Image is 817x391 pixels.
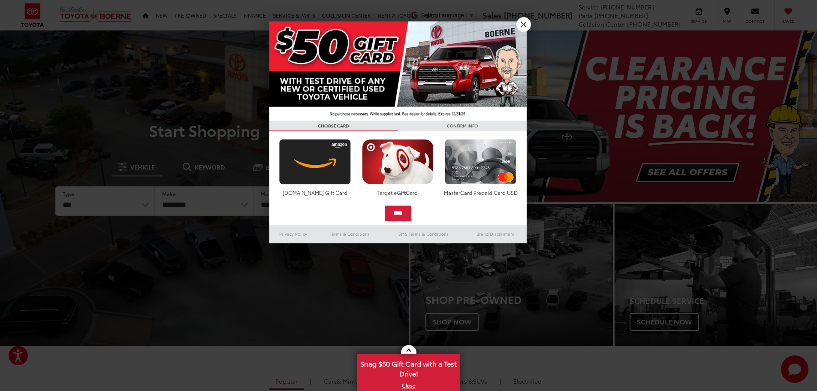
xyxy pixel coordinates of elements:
img: amazoncard.png [277,139,353,185]
img: mastercard.png [443,139,519,185]
img: targetcard.png [360,139,436,185]
span: Snag $50 Gift Card with a Test Drive! [358,355,459,381]
div: [DOMAIN_NAME] Gift Card [277,189,353,196]
a: Terms & Conditions [317,229,383,239]
h3: CHOOSE CARD [269,121,398,131]
a: Privacy Policy [269,229,317,239]
div: MasterCard Prepaid Card USD [443,189,519,196]
div: Target eGiftCard [360,189,436,196]
a: Brand Disclaimers [464,229,527,239]
h3: CONFIRM INFO [398,121,527,131]
img: 42635_top_851395.jpg [269,21,527,121]
a: SMS Terms & Conditions [383,229,464,239]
